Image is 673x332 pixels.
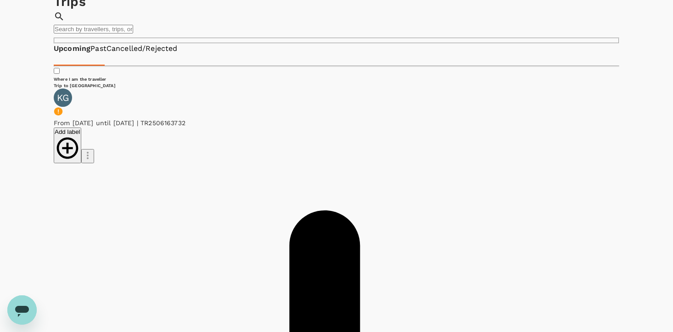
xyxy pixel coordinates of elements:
iframe: Button to launch messaging window [7,295,37,325]
input: Search by travellers, trips, or destination, label, team [54,25,133,33]
h6: Trip to [GEOGRAPHIC_DATA] [54,83,619,89]
a: Past [90,44,107,54]
a: Upcoming [54,44,90,54]
input: Where I am the traveller [54,68,60,74]
span: | [137,119,138,127]
a: Cancelled/Rejected [107,44,178,54]
p: KG [57,93,69,102]
h6: Where I am the traveller [54,76,619,82]
p: From [DATE] until [DATE] TR2506163732 [54,118,619,127]
button: Add label [54,127,81,163]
